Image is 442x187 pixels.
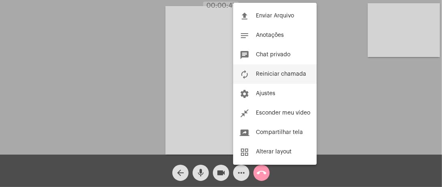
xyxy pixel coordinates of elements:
mat-icon: notes [240,31,249,40]
span: Esconder meu vídeo [256,110,310,116]
span: Chat privado [256,52,290,57]
span: Ajustes [256,91,275,96]
mat-icon: close_fullscreen [240,108,249,118]
mat-icon: autorenew [240,70,249,79]
span: Anotações [256,32,284,38]
mat-icon: settings [240,89,249,99]
span: Compartilhar tela [256,130,303,135]
span: Enviar Arquivo [256,13,294,19]
span: Alterar layout [256,149,292,155]
mat-icon: screen_share [240,128,249,138]
mat-icon: grid_view [240,147,249,157]
mat-icon: chat [240,50,249,60]
mat-icon: file_upload [240,11,249,21]
span: Reiniciar chamada [256,71,306,77]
